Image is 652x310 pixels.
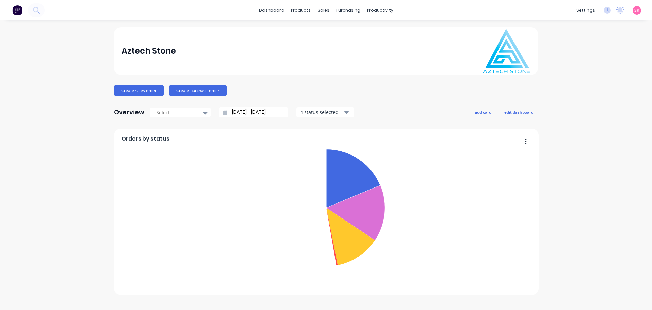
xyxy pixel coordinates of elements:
[470,108,496,116] button: add card
[288,5,314,15] div: products
[122,44,176,58] div: Aztech Stone
[122,135,169,143] span: Orders by status
[114,105,144,119] div: Overview
[169,85,227,96] button: Create purchase order
[114,85,164,96] button: Create sales order
[256,5,288,15] a: dashboard
[300,109,343,116] div: 4 status selected
[634,7,639,13] span: SK
[500,108,538,116] button: edit dashboard
[573,5,598,15] div: settings
[12,5,22,15] img: Factory
[483,29,530,73] img: Aztech Stone
[314,5,333,15] div: sales
[364,5,397,15] div: productivity
[296,107,354,117] button: 4 status selected
[333,5,364,15] div: purchasing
